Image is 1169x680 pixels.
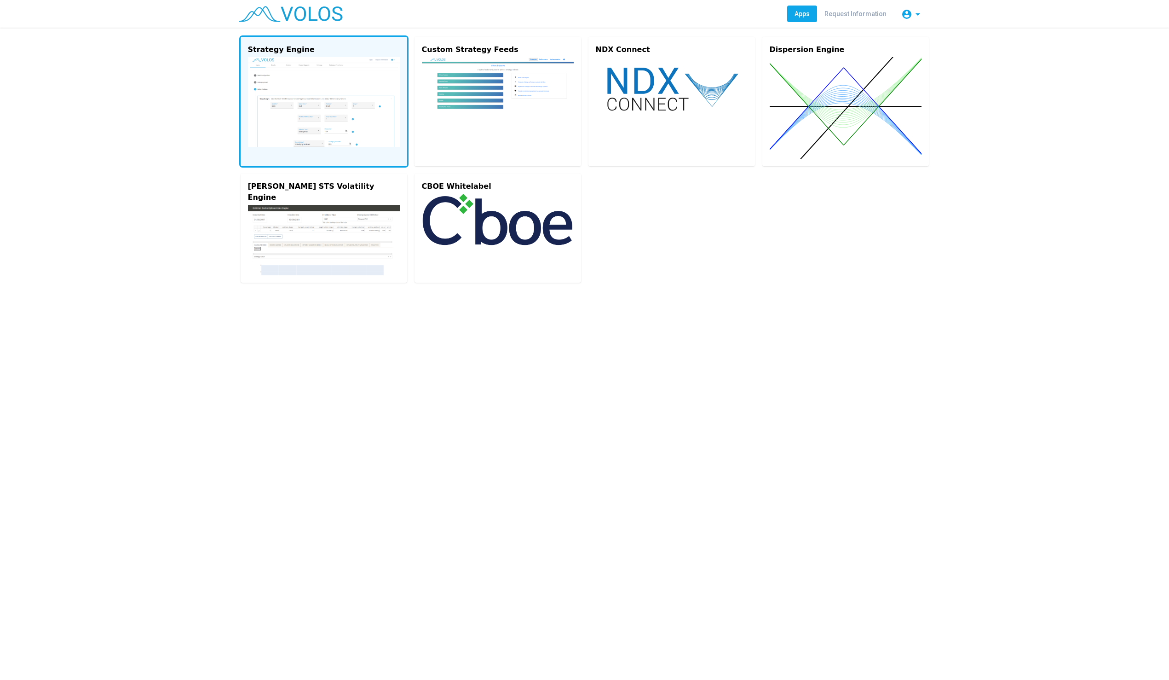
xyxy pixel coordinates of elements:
div: Dispersion Engine [770,44,921,55]
img: dispersion.svg [770,57,921,159]
div: Custom Strategy Feeds [422,44,574,55]
img: ndx-connect.svg [596,57,748,120]
div: [PERSON_NAME] STS Volatility Engine [248,181,400,203]
div: Strategy Engine [248,44,400,55]
mat-icon: account_circle [901,9,912,20]
span: Request Information [824,10,887,17]
div: NDX Connect [596,44,748,55]
img: cboe-logo.png [422,194,574,245]
span: Apps [795,10,810,17]
a: Request Information [817,6,894,22]
mat-icon: arrow_drop_down [912,9,923,20]
div: CBOE Whitelabel [422,181,574,192]
a: Apps [787,6,817,22]
img: gs-engine.png [248,205,400,275]
img: strategy-engine.png [248,57,400,147]
img: custom.png [422,57,574,129]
